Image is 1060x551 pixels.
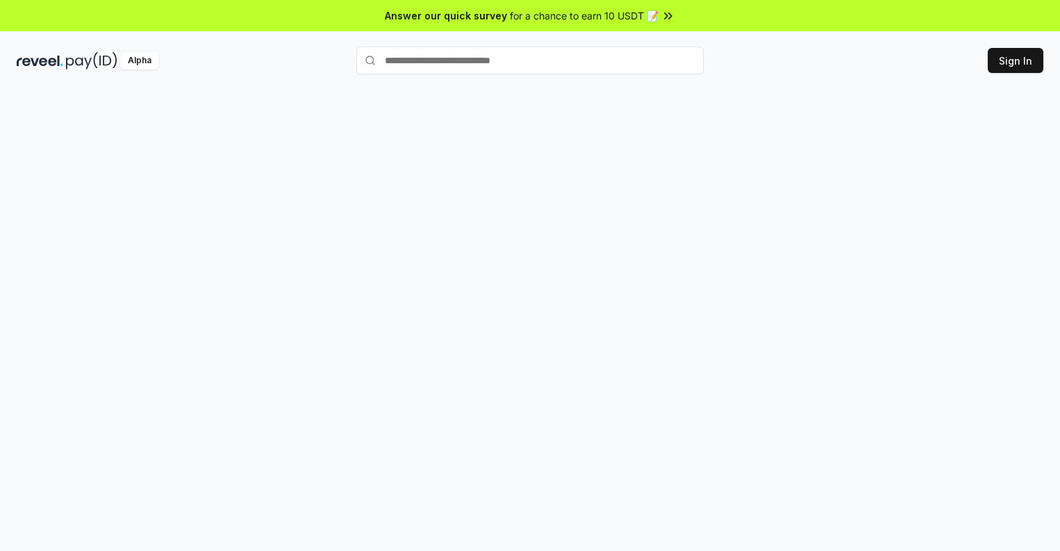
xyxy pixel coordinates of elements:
[988,48,1043,73] button: Sign In
[120,52,159,69] div: Alpha
[510,8,659,23] span: for a chance to earn 10 USDT 📝
[17,52,63,69] img: reveel_dark
[66,52,117,69] img: pay_id
[385,8,507,23] span: Answer our quick survey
